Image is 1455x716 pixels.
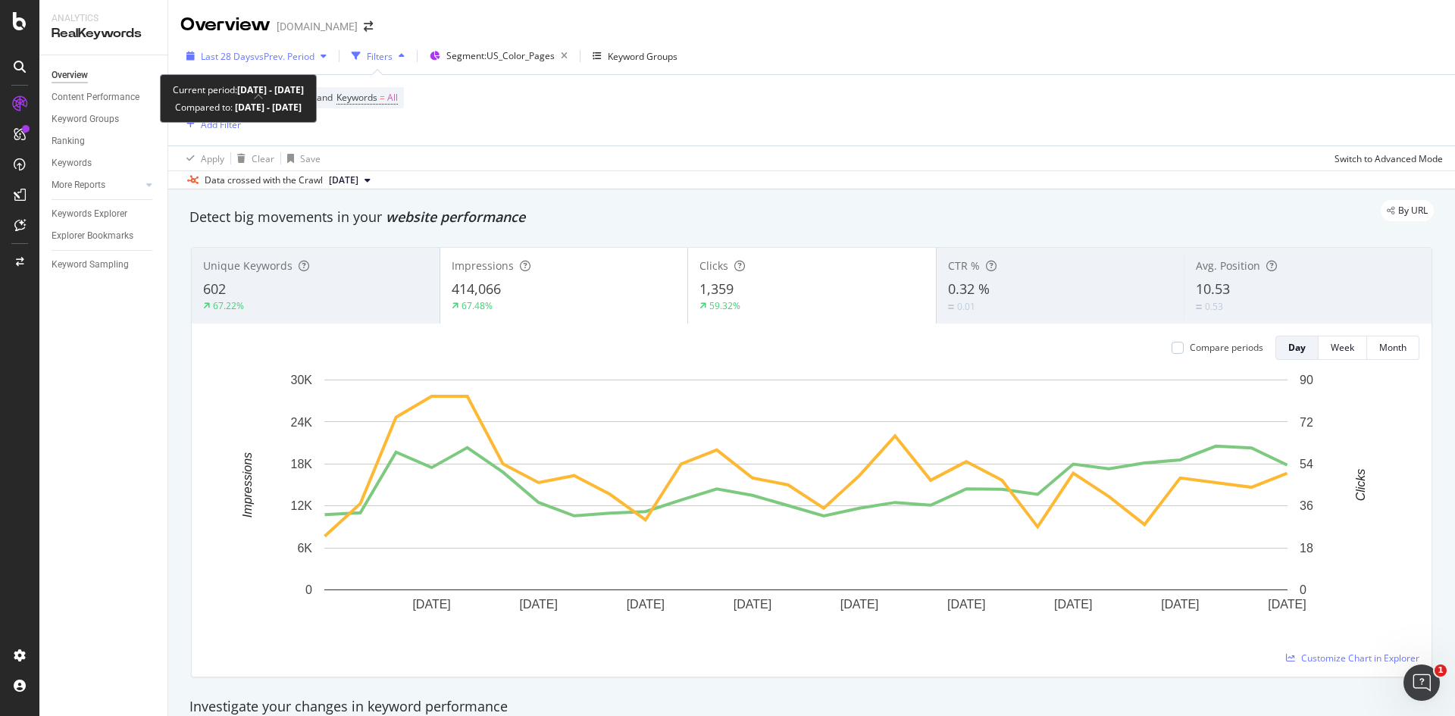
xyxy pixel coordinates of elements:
div: 67.22% [213,299,244,312]
text: [DATE] [734,598,771,611]
span: and [317,91,333,104]
text: 90 [1300,374,1313,386]
button: Switch to Advanced Mode [1328,146,1443,170]
span: 1 [1435,664,1447,677]
div: Ranking [52,133,85,149]
button: Month [1367,336,1419,360]
div: Overview [180,12,271,38]
a: Ranking [52,133,157,149]
div: Clear [252,152,274,165]
button: Save [281,146,321,170]
button: Filters [346,44,411,68]
text: 18K [291,458,313,471]
div: Compared to: [175,98,302,116]
div: Keywords Explorer [52,206,127,222]
text: 24K [291,415,313,428]
iframe: Intercom live chat [1403,664,1440,701]
div: Data crossed with the Crawl [205,174,323,187]
span: 1,359 [699,280,734,298]
text: [DATE] [1161,598,1199,611]
div: arrow-right-arrow-left [364,21,373,32]
span: Keywords [336,91,377,104]
span: Segment: US_Color_Pages [446,49,555,62]
div: Day [1288,341,1306,354]
text: [DATE] [627,598,665,611]
div: Overview [52,67,88,83]
text: [DATE] [520,598,558,611]
button: Day [1275,336,1319,360]
div: Current period: [173,81,304,98]
svg: A chart. [204,372,1408,635]
span: Customize Chart in Explorer [1301,652,1419,664]
button: [DATE] [323,171,377,189]
span: 10.53 [1196,280,1230,298]
div: Add Filter [201,118,241,131]
div: Compare periods [1190,341,1263,354]
div: 0.53 [1205,300,1223,313]
span: CTR % [948,258,980,273]
img: Equal [948,305,954,309]
div: Month [1379,341,1406,354]
span: Avg. Position [1196,258,1260,273]
span: Impressions [452,258,514,273]
div: Apply [201,152,224,165]
div: Week [1331,341,1354,354]
div: Filters [367,50,393,63]
div: Save [300,152,321,165]
div: Analytics [52,12,155,25]
text: 30K [291,374,313,386]
span: 2025 Aug. 27th [329,174,358,187]
button: Add Filter [180,115,241,133]
button: Apply [180,146,224,170]
div: 67.48% [462,299,493,312]
text: [DATE] [840,598,878,611]
div: Keyword Groups [608,50,677,63]
span: vs Prev. Period [255,50,314,63]
b: [DATE] - [DATE] [237,83,304,96]
b: [DATE] - [DATE] [233,101,302,114]
text: [DATE] [1054,598,1092,611]
span: All [387,87,398,108]
text: 6K [297,542,312,555]
text: [DATE] [1268,598,1306,611]
div: 59.32% [709,299,740,312]
text: [DATE] [412,598,450,611]
text: 0 [1300,583,1306,596]
div: Explorer Bookmarks [52,228,133,244]
a: More Reports [52,177,142,193]
span: = [380,91,385,104]
div: Keyword Sampling [52,257,129,273]
button: Segment:US_Color_Pages [424,44,574,68]
div: Content Performance [52,89,139,105]
div: More Reports [52,177,105,193]
text: 72 [1300,415,1313,428]
a: Keyword Sampling [52,257,157,273]
text: Clicks [1354,469,1367,502]
text: [DATE] [947,598,985,611]
a: Content Performance [52,89,157,105]
span: By URL [1398,206,1428,215]
span: Clicks [699,258,728,273]
a: Customize Chart in Explorer [1286,652,1419,664]
span: Unique Keywords [203,258,293,273]
span: 0.32 % [948,280,990,298]
img: Equal [1196,305,1202,309]
text: 12K [291,499,313,512]
a: Keyword Groups [52,111,157,127]
div: Keyword Groups [52,111,119,127]
div: 0.01 [957,300,975,313]
text: 36 [1300,499,1313,512]
text: 54 [1300,458,1313,471]
button: Clear [231,146,274,170]
text: Impressions [241,452,254,517]
div: Switch to Advanced Mode [1335,152,1443,165]
div: RealKeywords [52,25,155,42]
a: Explorer Bookmarks [52,228,157,244]
button: Keyword Groups [587,44,684,68]
text: 0 [305,583,312,596]
span: 414,066 [452,280,501,298]
a: Overview [52,67,157,83]
button: Last 28 DaysvsPrev. Period [180,44,333,68]
div: Keywords [52,155,92,171]
a: Keywords Explorer [52,206,157,222]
